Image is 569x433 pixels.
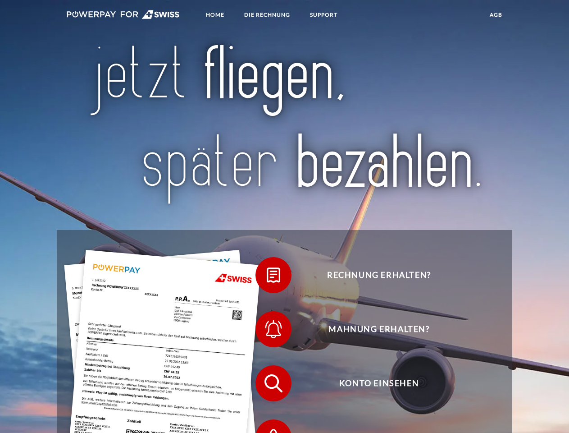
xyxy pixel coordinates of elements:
button: Konto einsehen [255,365,490,401]
img: title-swiss_de.svg [86,43,483,207]
img: qb_bell.svg [262,318,285,341]
span: Mahnung erhalten? [269,311,489,347]
a: SUPPORT [302,7,345,23]
button: Rechnung erhalten? [255,257,490,293]
span: Rechnung erhalten? [269,257,489,293]
button: Mahnung erhalten? [255,311,490,347]
span: Konto einsehen [269,365,489,401]
a: DIE RECHNUNG [237,7,298,23]
a: agb [482,7,510,23]
img: qb_search.svg [262,372,285,395]
a: Home [198,7,232,23]
img: logo-swiss-white.svg [67,10,180,19]
img: qb_bill.svg [262,264,285,286]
